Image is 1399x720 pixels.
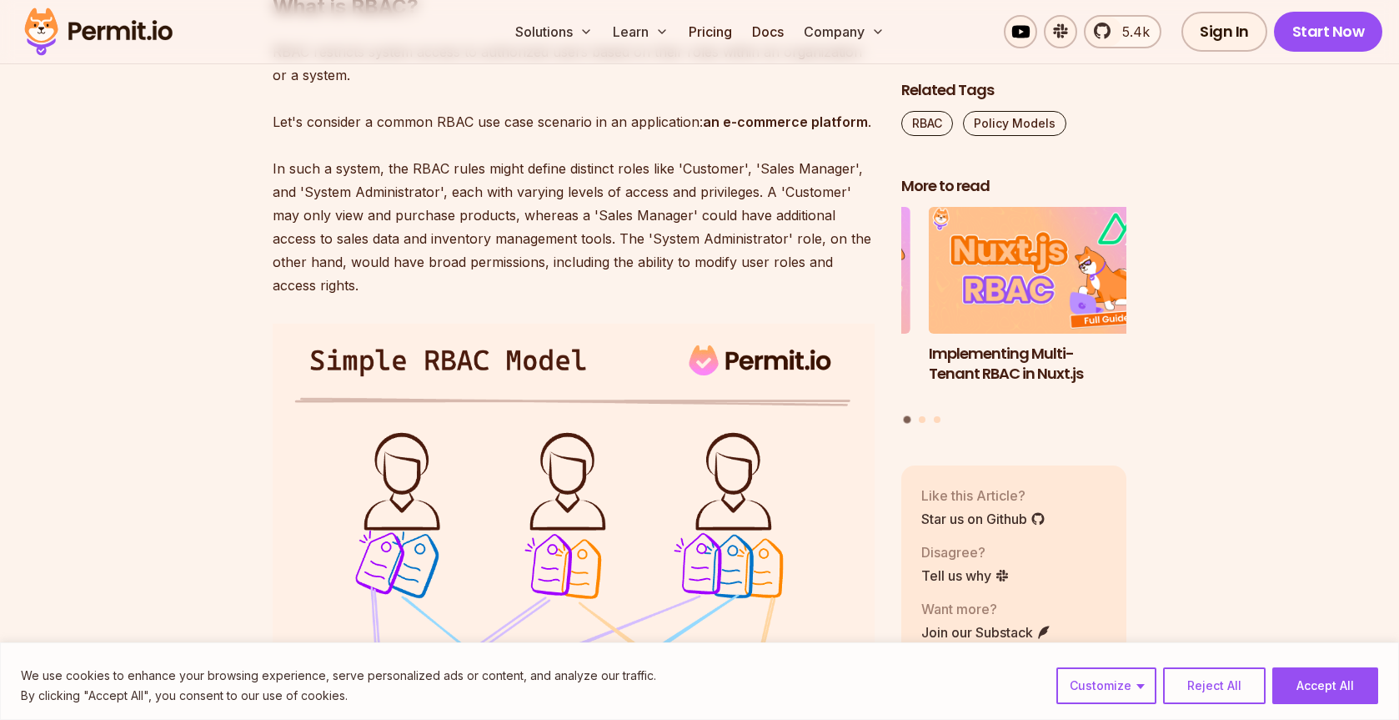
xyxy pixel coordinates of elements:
a: Implementing Multi-Tenant RBAC in Nuxt.jsImplementing Multi-Tenant RBAC in Nuxt.js [929,207,1154,405]
h3: Implementing Multi-Tenant RBAC in Nuxt.js [929,343,1154,385]
a: Pricing [682,15,739,48]
p: Disagree? [921,541,1010,561]
p: We use cookies to enhance your browsing experience, serve personalized ads or content, and analyz... [21,666,656,686]
a: Policy Models [963,111,1066,136]
button: Go to slide 1 [904,415,911,423]
p: By clicking "Accept All", you consent to our use of cookies. [21,686,656,706]
img: Policy-Based Access Control (PBAC) Isn’t as Great as You Think [685,207,910,334]
a: 5.4k [1084,15,1161,48]
p: Want more? [921,598,1051,618]
a: Star us on Github [921,508,1045,528]
p: Like this Article? [921,485,1045,505]
button: Reject All [1163,667,1266,704]
strong: an e-commerce platform [703,113,868,130]
h3: Policy-Based Access Control (PBAC) Isn’t as Great as You Think [685,343,910,405]
img: Permit logo [17,3,180,60]
a: Start Now [1274,12,1383,52]
span: 5.4k [1112,22,1150,42]
button: Learn [606,15,675,48]
button: Company [797,15,891,48]
a: Join our Substack [921,622,1051,642]
li: 3 of 3 [685,207,910,405]
p: RBAC restricts system access to authorized users based on their roles within an organization or a... [273,40,875,297]
button: Customize [1056,667,1156,704]
button: Accept All [1272,667,1378,704]
a: Tell us why [921,565,1010,585]
li: 1 of 3 [929,207,1154,405]
h2: More to read [901,176,1126,197]
button: Solutions [509,15,599,48]
a: RBAC [901,111,953,136]
a: Docs [745,15,790,48]
img: Implementing Multi-Tenant RBAC in Nuxt.js [929,207,1154,334]
div: Posts [901,207,1126,425]
h2: Related Tags [901,80,1126,101]
button: Go to slide 3 [934,415,940,422]
button: Go to slide 2 [919,415,925,422]
a: Sign In [1181,12,1267,52]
